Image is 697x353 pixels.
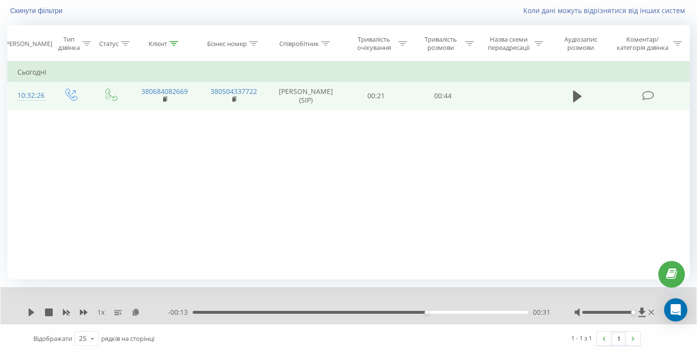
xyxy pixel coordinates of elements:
div: Тип дзвінка [58,35,80,52]
span: 1 x [97,307,105,317]
td: Сьогодні [8,62,690,82]
div: 10:32:26 [17,86,41,105]
div: Тривалість очікування [352,35,396,52]
td: [PERSON_NAME] (SIP) [269,82,343,110]
div: Бізнес номер [207,40,247,48]
div: Тривалість розмови [418,35,463,52]
a: 380684082669 [141,87,188,96]
div: 1 - 1 з 1 [571,333,592,343]
div: Accessibility label [631,310,635,314]
div: Аудіозапис розмови [554,35,607,52]
div: Назва схеми переадресації [485,35,532,52]
div: Open Intercom Messenger [664,298,687,322]
div: Клієнт [149,40,167,48]
a: 380504337722 [211,87,257,96]
td: 00:44 [409,82,476,110]
td: 00:21 [343,82,410,110]
div: Коментар/категорія дзвінка [614,35,671,52]
a: 1 [611,332,626,345]
div: Статус [99,40,119,48]
span: Відображати [33,334,72,343]
div: 25 [79,334,87,343]
span: - 00:13 [168,307,193,317]
span: рядків на сторінці [101,334,154,343]
div: [PERSON_NAME] [3,40,52,48]
div: Accessibility label [425,310,429,314]
button: Скинути фільтри [7,6,67,15]
div: Співробітник [279,40,319,48]
span: 00:31 [533,307,550,317]
a: Коли дані можуть відрізнятися вiд інших систем [523,6,690,15]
